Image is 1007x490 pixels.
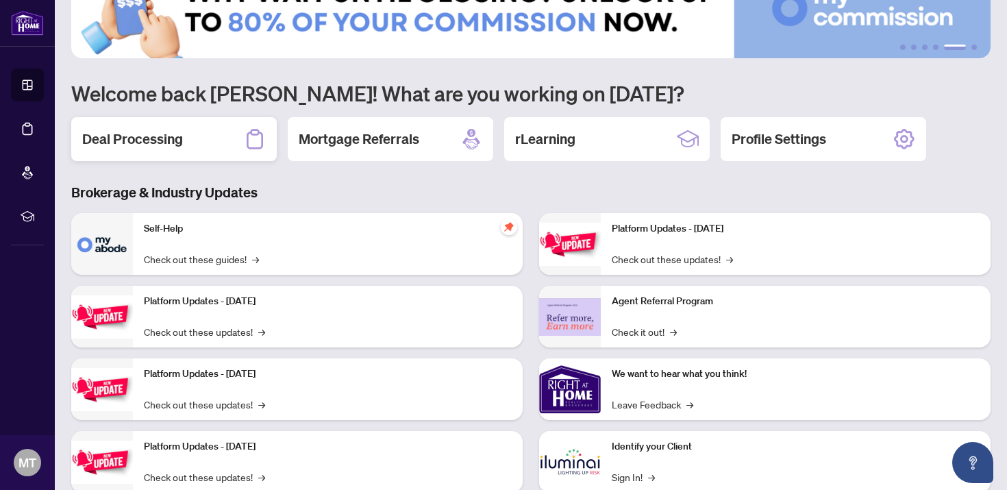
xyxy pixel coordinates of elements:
[900,45,906,50] button: 1
[71,295,133,339] img: Platform Updates - September 16, 2025
[944,45,966,50] button: 5
[612,324,677,339] a: Check it out!→
[612,221,980,236] p: Platform Updates - [DATE]
[144,439,512,454] p: Platform Updates - [DATE]
[539,298,601,336] img: Agent Referral Program
[144,294,512,309] p: Platform Updates - [DATE]
[144,252,259,267] a: Check out these guides!→
[539,358,601,420] img: We want to hear what you think!
[11,10,44,36] img: logo
[18,453,36,472] span: MT
[732,130,826,149] h2: Profile Settings
[144,397,265,412] a: Check out these updates!→
[71,368,133,411] img: Platform Updates - July 21, 2025
[971,45,977,50] button: 6
[612,397,693,412] a: Leave Feedback→
[144,221,512,236] p: Self-Help
[952,442,993,483] button: Open asap
[612,367,980,382] p: We want to hear what you think!
[82,130,183,149] h2: Deal Processing
[258,397,265,412] span: →
[299,130,419,149] h2: Mortgage Referrals
[71,213,133,275] img: Self-Help
[71,441,133,484] img: Platform Updates - July 8, 2025
[258,324,265,339] span: →
[501,219,517,235] span: pushpin
[922,45,928,50] button: 3
[144,324,265,339] a: Check out these updates!→
[144,469,265,485] a: Check out these updates!→
[933,45,938,50] button: 4
[612,439,980,454] p: Identify your Client
[670,324,677,339] span: →
[539,223,601,266] img: Platform Updates - June 23, 2025
[515,130,575,149] h2: rLearning
[686,397,693,412] span: →
[612,294,980,309] p: Agent Referral Program
[648,469,655,485] span: →
[71,183,991,202] h3: Brokerage & Industry Updates
[612,469,655,485] a: Sign In!→
[144,367,512,382] p: Platform Updates - [DATE]
[252,252,259,267] span: →
[71,80,991,106] h1: Welcome back [PERSON_NAME]! What are you working on [DATE]?
[612,252,733,267] a: Check out these updates!→
[726,252,733,267] span: →
[911,45,917,50] button: 2
[258,469,265,485] span: →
